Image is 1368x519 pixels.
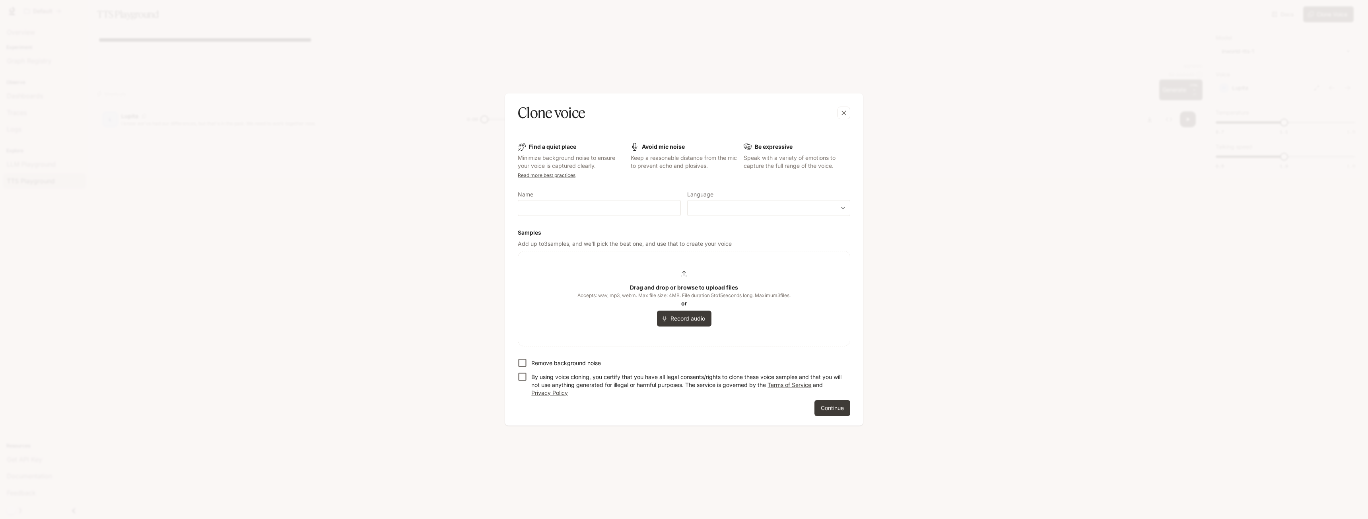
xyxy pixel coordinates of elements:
p: Minimize background noise to ensure your voice is captured clearly. [518,154,624,170]
a: Terms of Service [768,381,811,388]
b: Find a quiet place [529,143,576,150]
button: Record audio [657,311,711,327]
p: Name [518,192,533,197]
p: By using voice cloning, you certify that you have all legal consents/rights to clone these voice ... [531,373,844,397]
b: Avoid mic noise [642,143,685,150]
a: Privacy Policy [531,389,568,396]
button: Continue [814,400,850,416]
div: ​ [688,204,850,212]
h5: Clone voice [518,103,585,123]
span: Accepts: wav, mp3, webm. Max file size: 4MB. File duration 5 to 15 seconds long. Maximum 3 files. [577,292,791,299]
p: Remove background noise [531,359,601,367]
p: Add up to 3 samples, and we'll pick the best one, and use that to create your voice [518,240,850,248]
p: Keep a reasonable distance from the mic to prevent echo and plosives. [631,154,737,170]
b: or [681,300,687,307]
p: Speak with a variety of emotions to capture the full range of the voice. [744,154,850,170]
b: Be expressive [755,143,793,150]
b: Drag and drop or browse to upload files [630,284,738,291]
a: Read more best practices [518,172,575,178]
p: Language [687,192,713,197]
h6: Samples [518,229,850,237]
